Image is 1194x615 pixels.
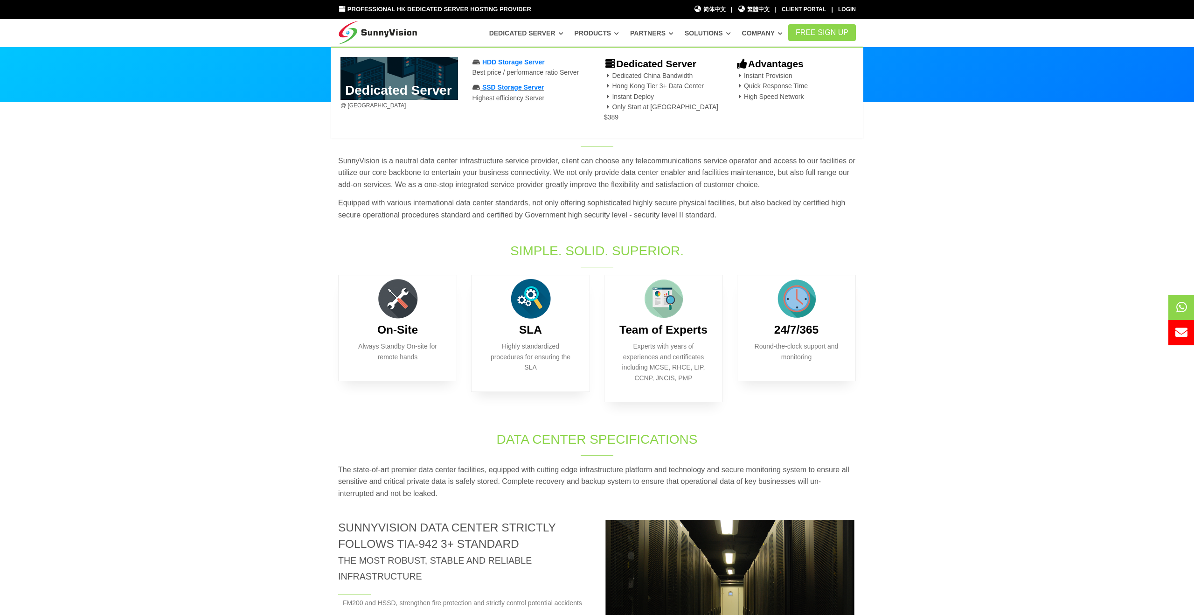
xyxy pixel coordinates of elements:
[331,47,863,139] div: Dedicated Server
[618,341,708,383] p: Experts with years of experiences and certificates including MCSE, RHCE, LIP, CCNP, JNCIS, PMP
[736,58,803,69] b: Advantages
[482,84,544,91] span: SSD Storage Server
[640,275,687,322] img: flat-chart-page.png
[338,598,590,608] li: FM200 and HSSD, strengthen fire protection and strictly control potential accidents
[604,58,696,69] b: Dedicated Server
[442,242,752,260] h1: Simple. Solid. Superior.
[340,102,406,109] span: @ [GEOGRAPHIC_DATA]
[486,341,576,372] p: Highly standardized procedures for ensuring the SLA
[338,155,856,191] p: SunnyVision is a neutral data center infrastructure service provider, client can choose any telec...
[472,58,579,76] a: HDD Storage ServerBest price / performance ratio Server
[338,520,590,584] h2: SunnyVision Data Center strictly follows TIA-942 3+ standard
[377,323,418,336] b: On-Site
[751,341,841,362] p: Round-the-clock support and monitoring
[619,323,708,336] b: Team of Experts
[630,25,673,42] a: Partners
[574,25,619,42] a: Products
[773,275,820,322] img: full-time.png
[685,25,731,42] a: Solutions
[782,6,826,13] a: Client Portal
[838,6,856,13] a: Login
[338,197,856,221] p: Equipped with various international data center standards, not only offering sophisticated highly...
[736,72,807,100] span: Instant Provision Quick Response Time High Speed Network
[738,5,770,14] a: 繁體中文
[604,72,718,121] span: Dedicated China Bandwidth Hong Kong Tier 3+ Data Center Instant Deploy Only Start at [GEOGRAPHIC_...
[347,6,531,13] span: Professional HK Dedicated Server Hosting Provider
[742,25,783,42] a: Company
[353,341,443,362] p: Always Standby On-site for remote hands
[775,5,776,14] li: |
[442,430,752,448] h1: Data Center Specifications
[507,275,554,322] img: flat-search-cogs.png
[731,5,732,14] li: |
[831,5,833,14] li: |
[694,5,726,14] a: 简体中文
[472,84,544,101] a: SSD Storage ServerHighest efficiency Server
[338,464,856,500] p: The state-of-art premier data center facilities, equipped with cutting edge infrastructure platfo...
[774,323,819,336] b: 24/7/365
[338,555,532,581] small: The most robust, stable and reliable infrastructure
[788,24,856,41] a: FREE Sign Up
[375,275,421,322] img: flat-repair-tools.png
[482,58,545,66] span: HDD Storage Server
[519,323,542,336] b: SLA
[489,25,563,42] a: Dedicated Server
